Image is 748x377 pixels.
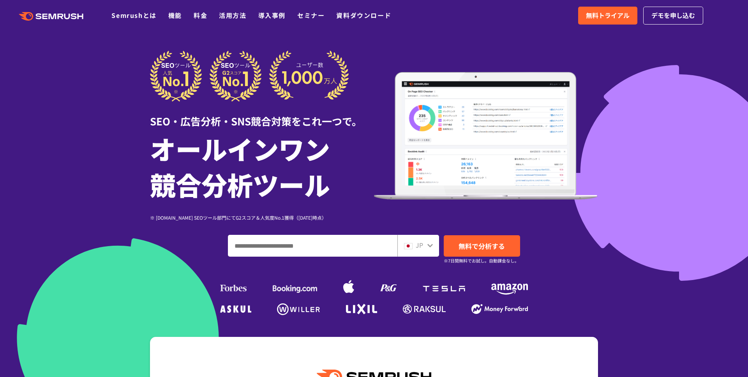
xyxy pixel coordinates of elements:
[228,235,397,256] input: ドメイン、キーワードまたはURLを入力してください
[150,214,374,221] div: ※ [DOMAIN_NAME] SEOツール部門にてG2スコア＆人気度No.1獲得（[DATE]時点）
[150,130,374,202] h1: オールインワン 競合分析ツール
[651,11,695,21] span: デモを申し込む
[444,257,519,264] small: ※7日間無料でお試し。自動課金なし。
[444,235,520,257] a: 無料で分析する
[168,11,182,20] a: 機能
[459,241,505,251] span: 無料で分析する
[111,11,156,20] a: Semrushとは
[416,240,423,250] span: JP
[194,11,207,20] a: 料金
[297,11,325,20] a: セミナー
[219,11,246,20] a: 活用方法
[336,11,391,20] a: 資料ダウンロード
[643,7,703,25] a: デモを申し込む
[258,11,286,20] a: 導入事例
[578,7,637,25] a: 無料トライアル
[150,102,374,129] div: SEO・広告分析・SNS競合対策をこれ一つで。
[586,11,630,21] span: 無料トライアル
